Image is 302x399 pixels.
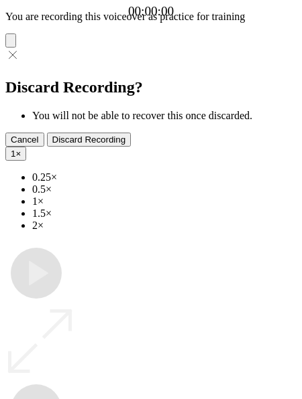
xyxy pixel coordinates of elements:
li: 0.25× [32,171,297,183]
li: 0.5× [32,183,297,195]
button: 1× [5,147,26,161]
p: You are recording this voiceover as practice for training [5,11,297,23]
button: Discard Recording [47,133,132,147]
h2: Discard Recording? [5,78,297,96]
span: 1 [11,149,15,159]
button: Cancel [5,133,44,147]
a: 00:00:00 [128,4,174,19]
li: 1× [32,195,297,208]
li: You will not be able to recover this once discarded. [32,110,297,122]
li: 1.5× [32,208,297,220]
li: 2× [32,220,297,232]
